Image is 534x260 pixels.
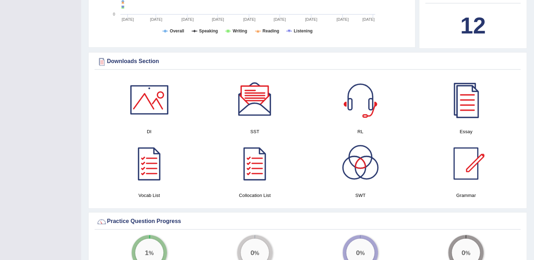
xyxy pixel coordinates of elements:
h4: Collocation List [205,192,304,199]
tspan: Speaking [199,29,218,33]
tspan: [DATE] [181,17,194,21]
big: 1 [145,248,149,256]
h4: Grammar [417,192,515,199]
tspan: [DATE] [362,17,375,21]
text: 0 [113,12,115,16]
div: Downloads Section [96,56,519,67]
big: 0 [356,248,360,256]
tspan: [DATE] [212,17,224,21]
big: 0 [462,248,466,256]
h4: RL [311,128,410,135]
h4: DI [100,128,198,135]
h4: SST [205,128,304,135]
tspan: Overall [170,29,184,33]
tspan: [DATE] [274,17,286,21]
tspan: Writing [233,29,247,33]
tspan: Listening [294,29,312,33]
h4: SWT [311,192,410,199]
tspan: Reading [263,29,279,33]
big: 0 [250,248,254,256]
tspan: [DATE] [305,17,317,21]
tspan: [DATE] [150,17,162,21]
tspan: [DATE] [243,17,256,21]
h4: Essay [417,128,515,135]
h4: Vocab List [100,192,198,199]
b: 12 [460,13,486,38]
div: Practice Question Progress [96,216,519,227]
tspan: [DATE] [336,17,349,21]
tspan: [DATE] [122,17,134,21]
